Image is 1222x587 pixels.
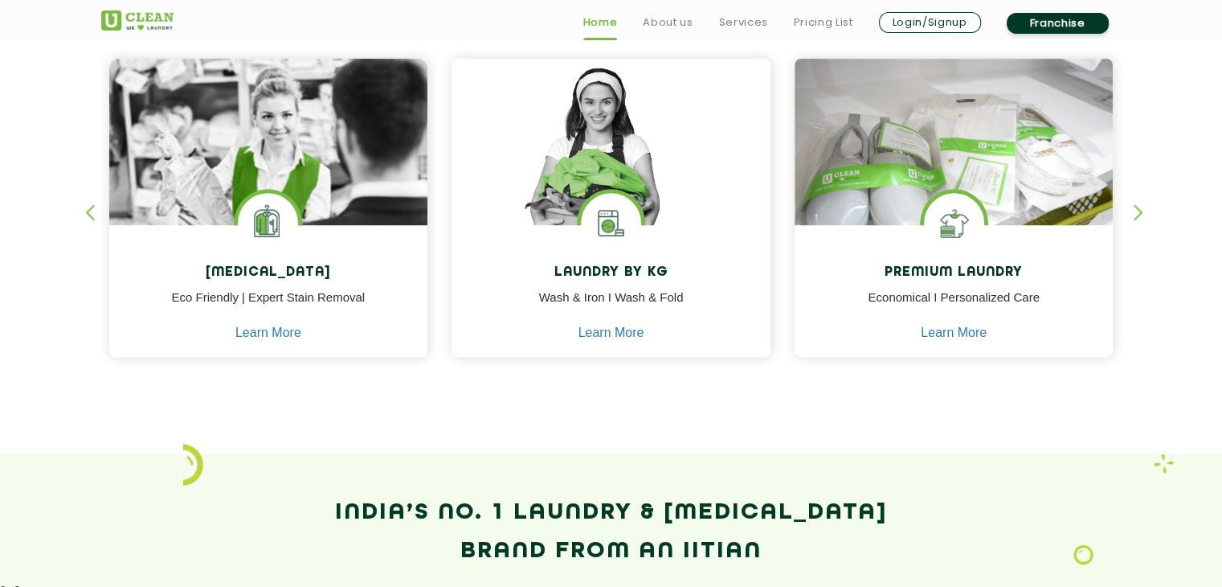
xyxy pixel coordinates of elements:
[121,289,416,325] p: Eco Friendly | Expert Stain Removal
[464,265,758,281] h4: Laundry by Kg
[235,326,301,340] a: Learn More
[924,193,984,253] img: Shoes Cleaning
[101,494,1122,571] h2: India’s No. 1 Laundry & [MEDICAL_DATA] Brand from an IITian
[795,59,1114,271] img: laundry done shoes and clothes
[794,13,853,32] a: Pricing List
[464,289,758,325] p: Wash & Iron I Wash & Fold
[583,13,618,32] a: Home
[807,289,1101,325] p: Economical I Personalized Care
[581,193,641,253] img: laundry washing machine
[879,12,981,33] a: Login/Signup
[578,326,644,340] a: Learn More
[1073,544,1093,565] img: Laundry
[101,10,174,31] img: UClean Laundry and Dry Cleaning
[1007,13,1109,34] a: Franchise
[718,13,767,32] a: Services
[452,59,770,271] img: a girl with laundry basket
[109,59,428,315] img: Drycleaners near me
[807,265,1101,281] h4: Premium Laundry
[121,265,416,281] h4: [MEDICAL_DATA]
[238,193,298,253] img: Laundry Services near me
[643,13,693,32] a: About us
[183,444,203,486] img: icon_2.png
[1154,454,1174,474] img: Laundry wash and iron
[921,326,987,340] a: Learn More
